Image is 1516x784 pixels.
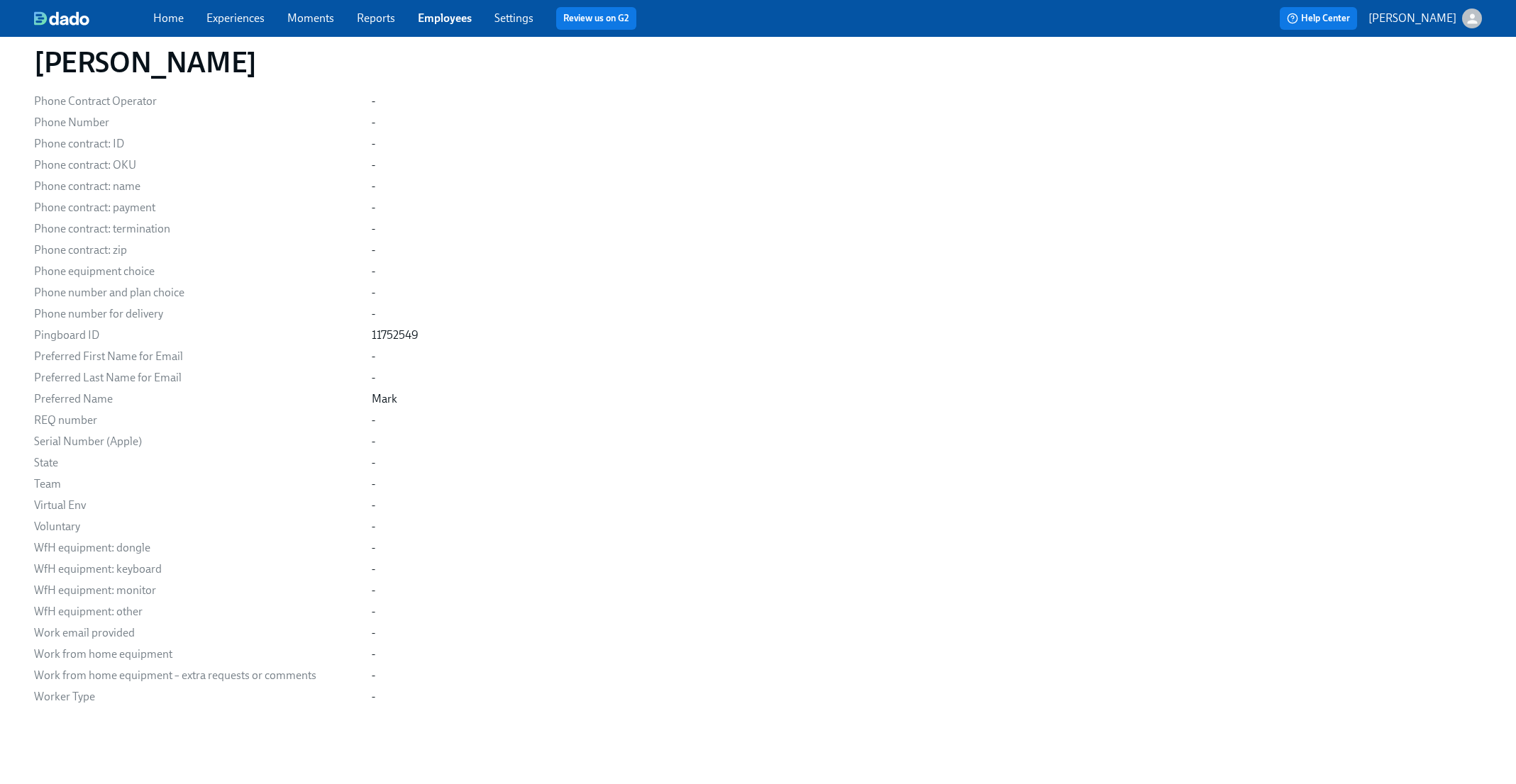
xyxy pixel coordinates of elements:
[372,179,375,194] div: -
[372,476,375,492] div: -
[34,668,360,683] div: Work from home equipment – extra requests or comments
[34,11,153,26] a: dado
[418,11,472,25] a: Employees
[34,179,360,194] div: Phone contract: name
[1368,11,1456,26] p: [PERSON_NAME]
[34,540,360,556] div: WfH equipment: dongle
[34,391,360,407] div: Preferred Name
[34,157,360,173] div: Phone contract: OKU
[153,11,184,25] a: Home
[34,455,360,471] div: State
[34,413,360,428] div: REQ number
[372,540,375,556] div: -
[34,221,360,237] div: Phone contract: termination
[372,498,375,513] div: -
[372,157,375,173] div: -
[34,200,360,215] div: Phone contract: payment
[34,370,360,386] div: Preferred Last Name for Email
[1280,7,1357,30] button: Help Center
[34,45,257,79] h1: [PERSON_NAME]
[287,11,334,25] a: Moments
[556,7,636,30] button: Review us on G2
[34,583,360,598] div: WfH equipment: monitor
[372,391,397,407] div: Mark
[34,498,360,513] div: Virtual Env
[372,689,375,705] div: -
[34,115,360,130] div: Phone Number
[34,327,360,343] div: Pingboard ID
[372,200,375,215] div: -
[372,115,375,130] div: -
[372,221,375,237] div: -
[34,689,360,705] div: Worker Type
[372,625,375,641] div: -
[372,519,375,534] div: -
[372,242,375,258] div: -
[34,604,360,620] div: WfH equipment: other
[372,646,375,662] div: -
[372,413,375,428] div: -
[34,306,360,322] div: Phone number for delivery
[372,306,375,322] div: -
[34,285,360,301] div: Phone number and plan choice
[372,370,375,386] div: -
[34,136,360,152] div: Phone contract: ID
[372,264,375,279] div: -
[1287,11,1350,26] span: Help Center
[34,519,360,534] div: Voluntary
[372,327,419,343] div: 11752549
[34,349,360,364] div: Preferred First Name for Email
[372,583,375,598] div: -
[372,94,375,109] div: -
[34,11,89,26] img: dado
[34,264,360,279] div: Phone equipment choice
[34,94,360,109] div: Phone Contract Operator
[34,625,360,641] div: Work email provided
[494,11,533,25] a: Settings
[206,11,265,25] a: Experiences
[372,561,375,577] div: -
[372,604,375,620] div: -
[34,434,360,449] div: Serial Number (Apple)
[372,668,375,683] div: -
[34,646,360,662] div: Work from home equipment
[34,476,360,492] div: Team
[372,285,375,301] div: -
[372,349,375,364] div: -
[372,136,375,152] div: -
[372,455,375,471] div: -
[1368,9,1482,28] button: [PERSON_NAME]
[372,434,375,449] div: -
[357,11,395,25] a: Reports
[34,242,360,258] div: Phone contract: zip
[34,561,360,577] div: WfH equipment: keyboard
[563,11,629,26] a: Review us on G2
